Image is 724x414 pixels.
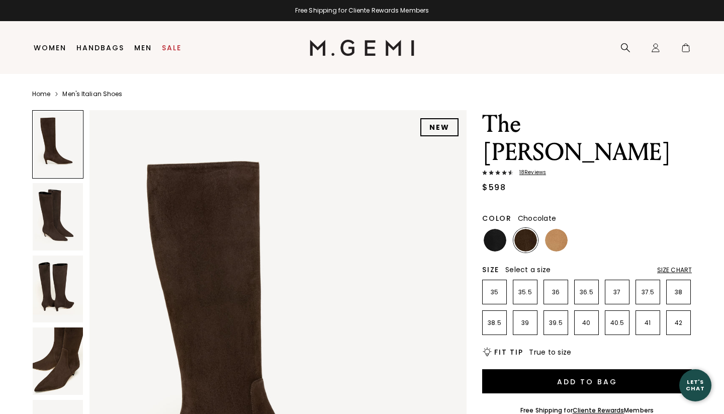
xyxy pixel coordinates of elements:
a: Men's Italian Shoes [62,90,122,98]
img: M.Gemi [310,40,415,56]
a: Sale [162,44,182,52]
img: The Tina [33,256,83,323]
p: 38.5 [483,319,506,327]
h2: Fit Tip [494,348,523,356]
span: Select a size [505,265,551,275]
h1: The [PERSON_NAME] [482,110,692,167]
span: Chocolate [518,213,556,223]
p: 36.5 [575,288,598,296]
span: 18 Review s [513,170,546,176]
p: 36 [544,288,568,296]
p: 39 [513,319,537,327]
p: 40 [575,319,598,327]
img: Black [484,229,506,252]
p: 41 [636,319,660,327]
p: 37 [605,288,629,296]
h2: Size [482,266,499,274]
p: 40.5 [605,319,629,327]
span: True to size [529,347,571,357]
a: Home [32,90,50,98]
button: Add to Bag [482,369,692,393]
img: Biscuit [545,229,568,252]
a: 18Reviews [482,170,692,178]
img: The Tina [33,183,83,251]
h2: Color [482,214,512,222]
div: NEW [420,118,459,136]
p: 38 [667,288,690,296]
div: Size Chart [657,266,692,274]
a: Handbags [76,44,124,52]
div: Let's Chat [679,379,711,391]
p: 37.5 [636,288,660,296]
p: 42 [667,319,690,327]
div: $598 [482,182,506,194]
a: Women [34,44,66,52]
p: 35.5 [513,288,537,296]
p: 39.5 [544,319,568,327]
img: The Tina [33,327,83,395]
p: 35 [483,288,506,296]
a: Men [134,44,152,52]
img: Chocolate [514,229,537,252]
